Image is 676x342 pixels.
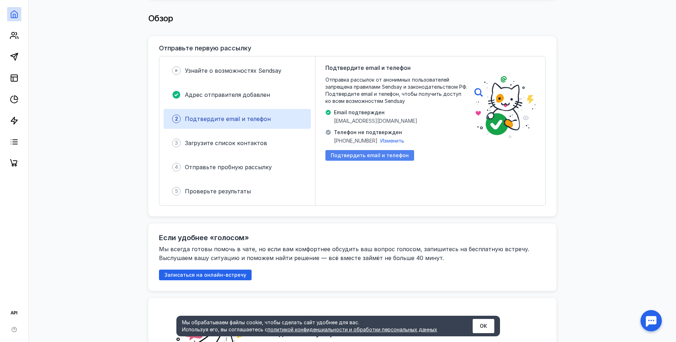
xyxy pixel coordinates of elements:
span: Записаться на онлайн-встречу [164,272,246,278]
a: Записаться на онлайн-встречу [159,272,252,278]
a: политикой конфиденциальности и обработки персональных данных [268,326,437,332]
span: Загрузите список контактов [185,139,267,147]
span: Изменить [380,138,404,144]
span: Отправка рассылок от анонимных пользователей запрещена правилами Sendsay и законодательством РФ. ... [325,76,467,105]
button: Записаться на онлайн-встречу [159,270,252,280]
div: Мы обрабатываем файлы cookie, чтобы сделать сайт удобнее для вас. Используя его, вы соглашаетесь c [182,319,455,333]
span: Отправьте пробную рассылку [185,164,272,171]
span: 4 [175,164,178,171]
span: Адрес отправителя добавлен [185,91,270,98]
span: [PHONE_NUMBER] [334,137,378,144]
button: Подтвердить email и телефон [325,150,414,161]
span: Узнайте о возможностях Sendsay [185,67,281,74]
span: Подтвердить email и телефон [331,153,409,159]
span: Обзор [148,13,173,23]
span: Email подтвержден [334,109,417,116]
span: Мы всегда готовы помочь в чате, но если вам комфортнее обсудить ваш вопрос голосом, запишитесь на... [159,246,531,261]
span: Проверьте результаты [185,188,251,195]
span: Подтвердите email и телефон [185,115,271,122]
button: ОК [473,319,494,333]
h2: Если удобнее «голосом» [159,233,249,242]
span: 5 [175,188,178,195]
h3: Отправьте первую рассылку [159,45,251,52]
button: Изменить [380,137,404,144]
span: Подтвердите email и телефон [325,64,411,72]
span: 3 [175,139,178,147]
img: poster [474,76,535,138]
span: Телефон не подтвержден [334,129,404,136]
span: [EMAIL_ADDRESS][DOMAIN_NAME] [334,117,417,125]
span: 2 [175,115,178,122]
